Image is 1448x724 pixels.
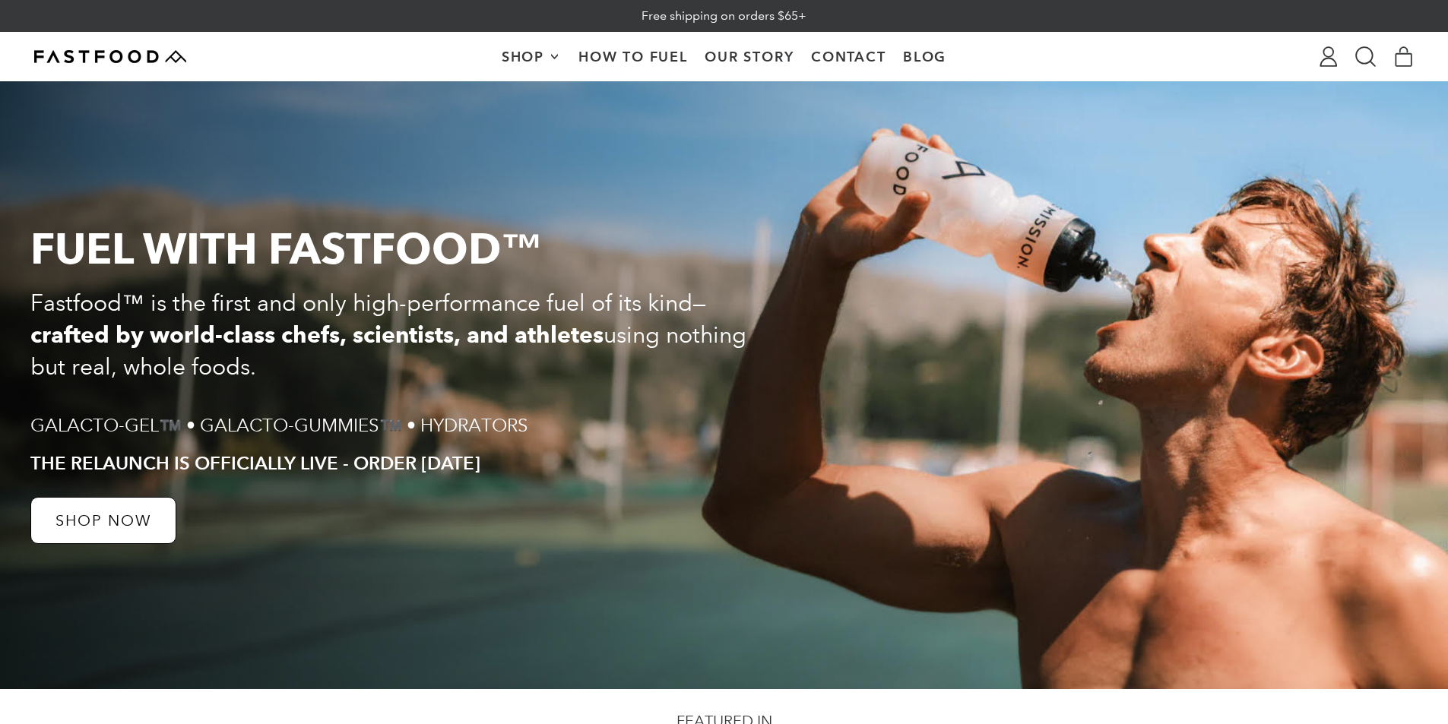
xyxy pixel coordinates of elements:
[30,226,768,272] p: Fuel with Fastfood™
[570,33,696,81] a: How To Fuel
[493,33,569,81] button: Shop
[502,50,548,64] span: Shop
[803,33,895,81] a: Contact
[30,497,176,544] a: SHOP NOW
[55,513,151,528] p: SHOP NOW
[30,321,604,349] strong: crafted by world-class chefs, scientists, and athletes
[30,413,528,438] p: Galacto-Gel™️ • Galacto-Gummies™️ • Hydrators
[895,33,955,81] a: Blog
[696,33,803,81] a: Our Story
[30,287,768,383] p: Fastfood™ is the first and only high-performance fuel of its kind— using nothing but real, whole ...
[30,453,480,474] p: The RELAUNCH IS OFFICIALLY LIVE - ORDER [DATE]
[34,50,186,63] img: Fastfood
